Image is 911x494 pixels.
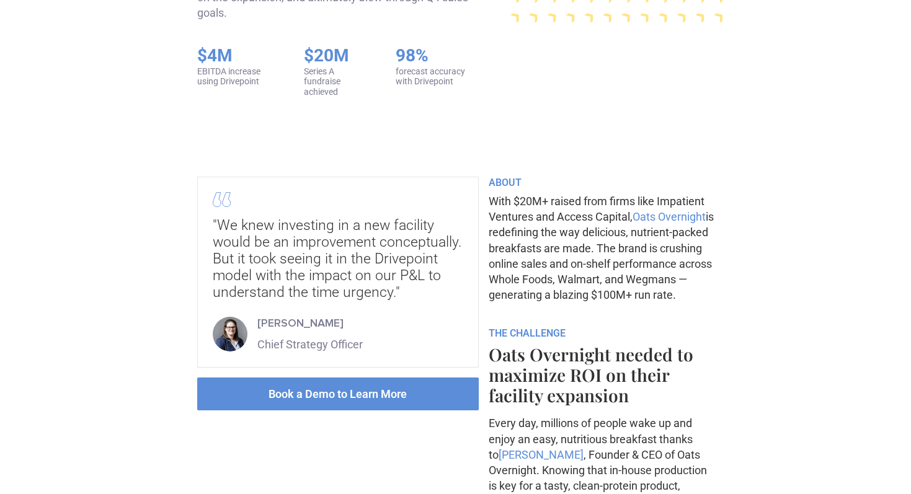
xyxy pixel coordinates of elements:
div: forecast accuracy with Drivepoint [396,66,479,87]
div: Series A fundraise achieved [304,66,371,97]
div: EBITDA increase using Drivepoint [197,66,279,87]
h4: Oats Overnight needed to maximize ROI on their facility expansion [489,344,714,405]
h6: THE CHALLENGE [489,327,714,339]
div: Chief Strategy Officer [257,337,363,352]
p: With $20M+ raised from firms like Impatient Ventures and Access Capital, is redefining the way de... [489,193,714,302]
a: Oats Overnight [633,210,706,223]
h5: 98% [396,45,479,66]
a: [PERSON_NAME] [499,448,584,461]
a: Book a Demo to Learn More [197,377,479,410]
h6: ABOUT [489,177,714,188]
h5: $20M [304,45,371,66]
div: "We knew investing in a new facility would be an improvement conceptually. But it took seeing it ... [213,217,463,301]
div: [PERSON_NAME] [257,315,363,331]
h5: $4M [197,45,279,66]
